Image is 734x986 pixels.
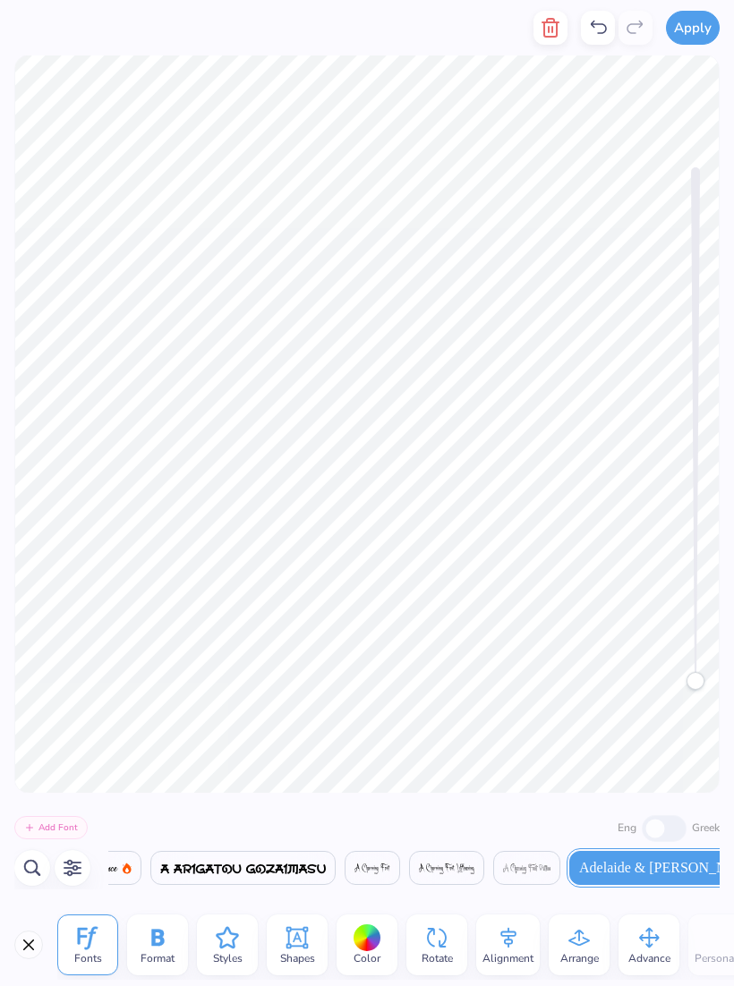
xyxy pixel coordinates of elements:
span: Arrange [560,951,599,965]
span: Alignment [482,951,533,965]
span: Color [354,951,380,965]
img: a Arigatou Gozaimasu [160,863,325,874]
span: Format [141,951,175,965]
img: A Charming Font Outline [503,863,551,874]
button: Add Font [14,816,88,839]
span: Styles [213,951,243,965]
span: Shapes [280,951,315,965]
img: A Charming Font Leftleaning [419,863,474,874]
label: Greek [692,820,720,836]
span: Fonts [74,951,102,965]
div: Accessibility label [687,672,704,690]
button: Close [14,931,43,959]
span: Advance [628,951,670,965]
span: Rotate [422,951,453,965]
label: Eng [618,820,636,836]
img: A Charming Font [354,863,391,874]
button: Apply [666,11,720,45]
